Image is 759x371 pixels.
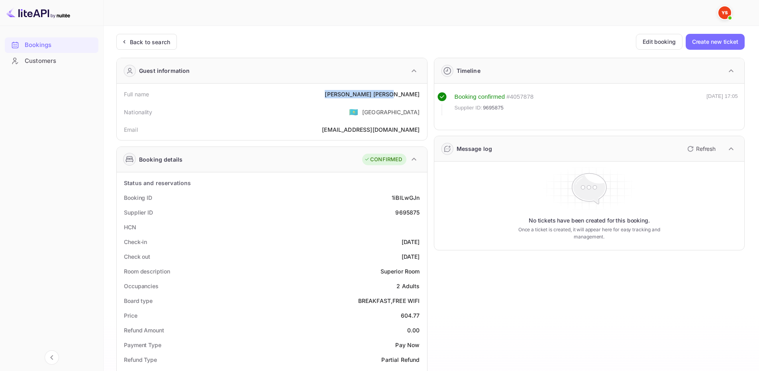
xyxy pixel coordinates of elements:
[696,144,716,153] p: Refresh
[124,311,137,320] div: Price
[402,252,420,261] div: [DATE]
[683,143,719,155] button: Refresh
[6,6,70,19] img: LiteAPI logo
[380,267,420,275] div: Superior Room
[349,105,358,119] span: United States
[506,226,673,240] p: Once a ticket is created, it will appear here for easy tracking and management.
[124,193,152,202] div: Booking ID
[124,282,159,290] div: Occupancies
[25,41,94,50] div: Bookings
[358,297,420,305] div: BREAKFAST,FREE WIFI
[457,66,481,75] div: Timeline
[407,326,420,334] div: 0.00
[457,144,492,153] div: Message log
[322,125,420,134] div: [EMAIL_ADDRESS][DOMAIN_NAME]
[706,92,738,115] div: [DATE] 17:05
[506,92,533,102] div: # 4057878
[124,252,150,261] div: Check out
[396,282,420,290] div: 2 Adults
[401,311,420,320] div: 604.77
[124,297,153,305] div: Board type
[686,34,745,50] button: Create new ticket
[130,38,170,46] div: Back to search
[124,125,138,134] div: Email
[5,53,98,69] div: Customers
[139,66,190,75] div: Guest information
[124,223,136,231] div: HCN
[402,238,420,246] div: [DATE]
[325,90,420,98] div: [PERSON_NAME] [PERSON_NAME]
[395,208,420,217] div: 9695875
[362,108,420,116] div: [GEOGRAPHIC_DATA]
[455,104,482,112] span: Supplier ID:
[124,90,149,98] div: Full name
[381,355,420,364] div: Partial Refund
[45,350,59,365] button: Collapse navigation
[5,53,98,68] a: Customers
[124,208,153,217] div: Supplier ID
[529,217,650,225] p: No tickets have been created for this booking.
[395,341,420,349] div: Pay Now
[483,104,504,112] span: 9695875
[364,156,402,164] div: CONFIRMED
[124,179,191,187] div: Status and reservations
[5,37,98,53] div: Bookings
[124,238,147,246] div: Check-in
[124,267,170,275] div: Room description
[25,57,94,66] div: Customers
[124,326,164,334] div: Refund Amount
[139,155,182,164] div: Booking details
[392,193,420,202] div: 1iBlLwGJn
[124,341,161,349] div: Payment Type
[5,37,98,52] a: Bookings
[124,355,157,364] div: Refund Type
[636,34,683,50] button: Edit booking
[718,6,731,19] img: Yandex Support
[124,108,153,116] div: Nationality
[455,92,505,102] div: Booking confirmed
